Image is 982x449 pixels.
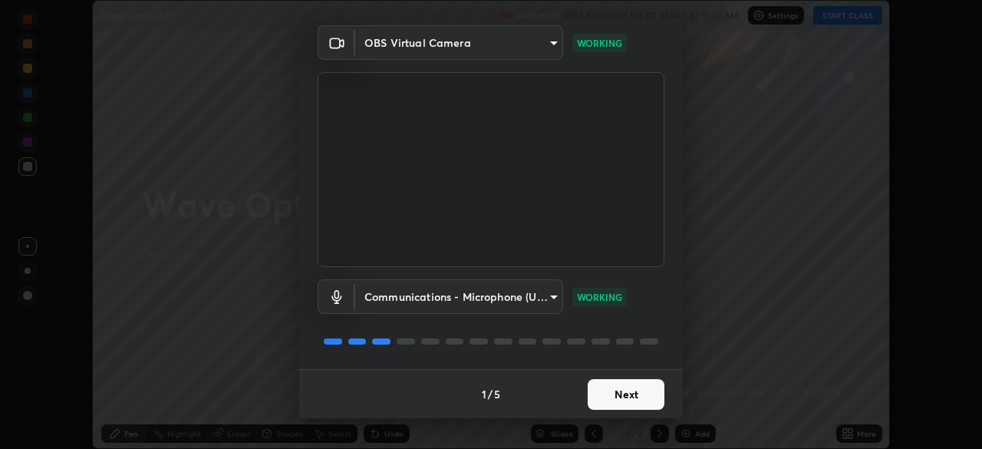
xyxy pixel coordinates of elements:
h4: 5 [494,386,500,402]
div: OBS Virtual Camera [355,25,563,60]
button: Next [588,379,664,410]
h4: 1 [482,386,486,402]
p: WORKING [577,290,622,304]
p: WORKING [577,36,622,50]
div: OBS Virtual Camera [355,279,563,314]
h4: / [488,386,493,402]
